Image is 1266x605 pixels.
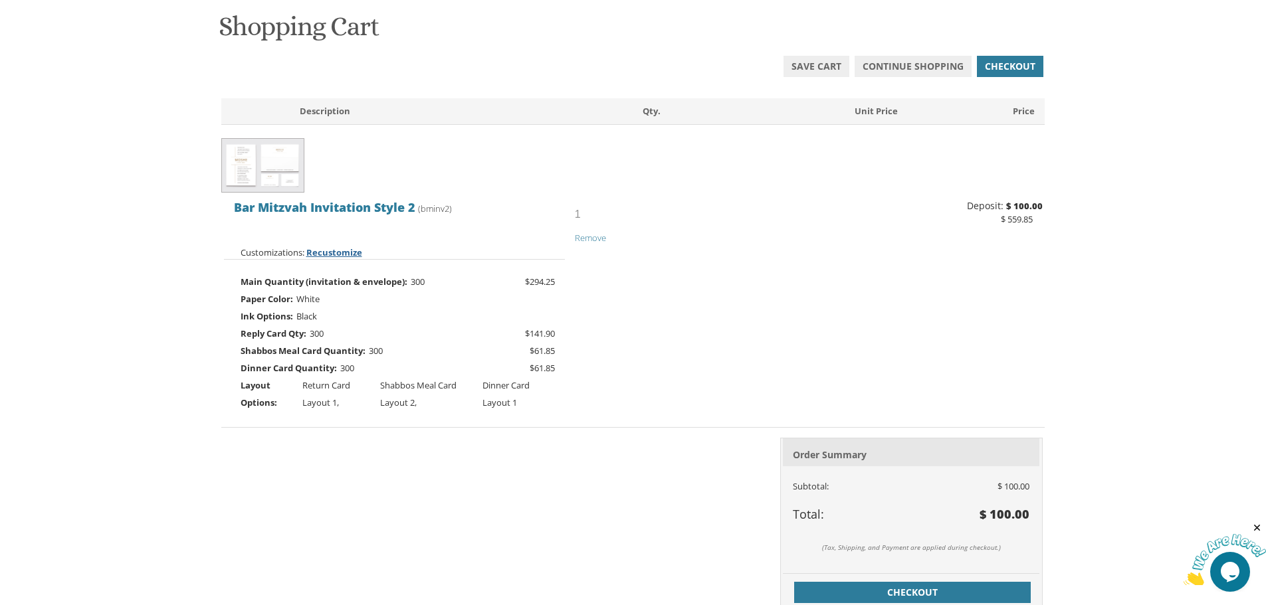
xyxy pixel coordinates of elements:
span: , [380,377,479,411]
span: Paper Color: [241,290,293,307]
a: Bar Mitzvah Invitation Style 2 [234,202,415,215]
span: Shabbos Meal Card Layout 2 [380,379,457,408]
a: Checkout [794,582,1031,603]
div: Unit Price [770,105,908,118]
span: Deposit: [967,199,1003,212]
span: $141.90 [525,325,555,342]
span: Shabbos Meal Card Quantity: [241,342,366,359]
div: Price [908,105,1045,118]
span: Remove [575,232,606,244]
strong: Customizations: [241,246,304,258]
span: Ink Options: [241,307,293,325]
span: (bminv2) [418,203,452,215]
span: 300 [310,327,324,339]
iframe: chat widget [1184,522,1266,585]
i: (Tax, Shipping, and Payment are applied during checkout.) [822,543,1001,552]
a: Checkout [977,56,1043,77]
span: $ 100.00 [980,506,1029,522]
span: White [296,293,320,305]
span: $61.85 [530,342,555,359]
span: 300 [369,345,383,357]
span: Return Card Layout 1 [302,379,350,408]
span: Checkout [985,60,1035,73]
span: $ 100.00 [998,480,1029,492]
h1: Shopping Cart [219,12,1047,51]
a: Recustomize [306,246,362,258]
span: 300 [411,276,425,288]
span: 300 [340,362,354,374]
span: Main Quantity (invitation & envelope): [241,273,407,290]
span: Total: [793,506,824,522]
img: Show product details for Bar Mitzvah Invitation Style 2 [221,138,304,193]
span: $ 100.00 [1006,200,1043,212]
a: Continue Shopping [855,56,972,77]
span: $ 559.85 [1001,213,1033,225]
span: Continue Shopping [863,60,964,73]
span: Bar Mitzvah Invitation Style 2 [234,199,415,215]
span: Checkout [802,586,1023,599]
span: Reply Card Qty: [241,325,306,342]
span: Subtotal: [793,480,829,492]
h2: Order Summary [793,448,1029,463]
a: Remove [575,231,606,244]
span: Black [296,310,317,322]
span: Dinner Card Quantity: [241,359,337,377]
span: Layout Options: [241,377,300,411]
span: , [302,377,377,411]
div: Qty. [633,105,770,118]
span: Dinner Card Layout 1 [482,379,530,408]
a: Save Cart [784,56,849,77]
div: Description [290,105,633,118]
span: $61.85 [530,359,555,377]
span: $294.25 [525,273,555,290]
span: Save Cart [791,60,841,73]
